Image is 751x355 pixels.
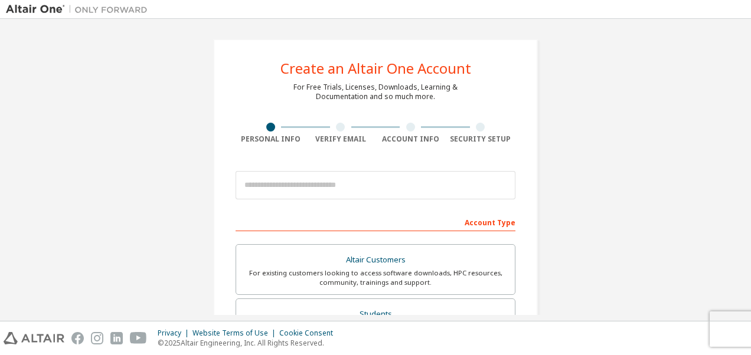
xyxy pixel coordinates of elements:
img: altair_logo.svg [4,332,64,344]
div: Verify Email [306,134,376,144]
div: Privacy [158,328,192,338]
div: Students [243,306,508,323]
div: Security Setup [446,134,516,144]
div: Account Type [236,212,515,231]
div: Altair Customers [243,252,508,268]
img: instagram.svg [91,332,103,344]
img: linkedin.svg [110,332,123,344]
div: Create an Altair One Account [280,61,471,75]
img: Altair One [6,4,154,15]
div: For Free Trials, Licenses, Downloads, Learning & Documentation and so much more. [293,83,458,101]
div: Personal Info [236,134,306,144]
img: youtube.svg [130,332,147,344]
div: Website Terms of Use [192,328,279,338]
p: © 2025 Altair Engineering, Inc. All Rights Reserved. [158,338,340,348]
div: For existing customers looking to access software downloads, HPC resources, community, trainings ... [243,268,508,287]
div: Cookie Consent [279,328,340,338]
img: facebook.svg [71,332,84,344]
div: Account Info [375,134,446,144]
